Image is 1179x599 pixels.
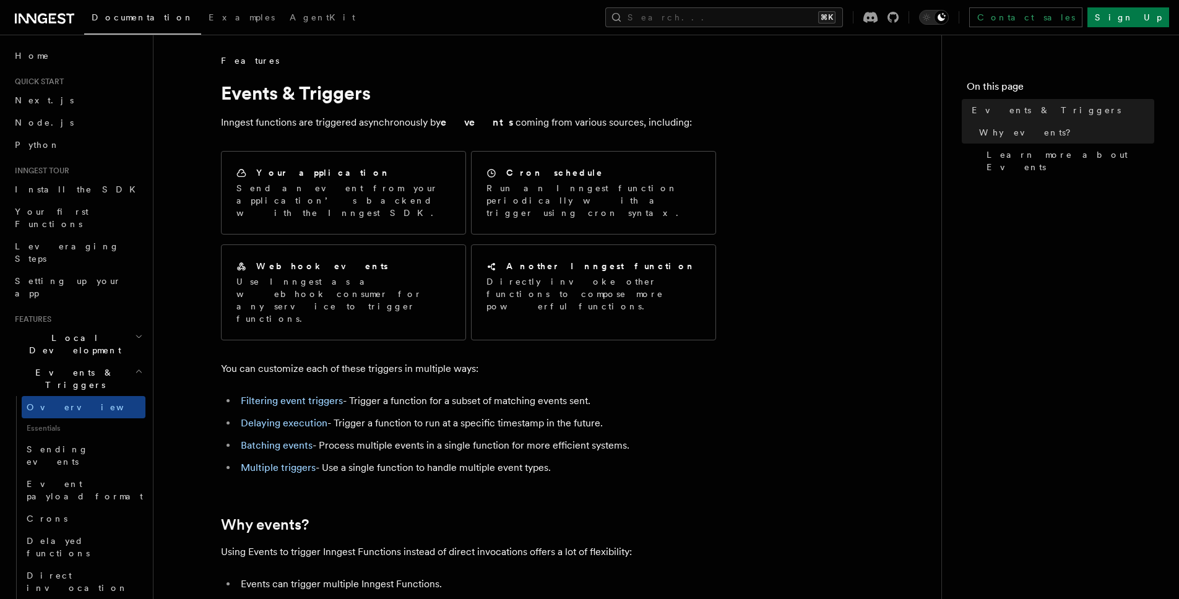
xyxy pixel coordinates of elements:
[241,439,313,451] a: Batching events
[10,45,145,67] a: Home
[1087,7,1169,27] a: Sign Up
[15,207,89,229] span: Your first Functions
[10,134,145,156] a: Python
[818,11,836,24] kbd: ⌘K
[27,479,143,501] span: Event payload format
[256,166,391,179] h2: Your application
[241,462,316,473] a: Multiple triggers
[10,89,145,111] a: Next.js
[27,444,89,467] span: Sending events
[471,244,716,340] a: Another Inngest functionDirectly invoke other functions to compose more powerful functions.
[221,151,466,235] a: Your applicationSend an event from your application’s backend with the Inngest SDK.
[15,118,74,127] span: Node.js
[221,54,279,67] span: Features
[967,79,1154,99] h4: On this page
[15,50,50,62] span: Home
[987,149,1154,173] span: Learn more about Events
[969,7,1082,27] a: Contact sales
[241,395,343,407] a: Filtering event triggers
[982,144,1154,178] a: Learn more about Events
[241,417,327,429] a: Delaying execution
[10,361,145,396] button: Events & Triggers
[15,184,143,194] span: Install the SDK
[221,114,716,131] p: Inngest functions are triggered asynchronously by coming from various sources, including:
[22,564,145,599] a: Direct invocation
[236,182,451,219] p: Send an event from your application’s backend with the Inngest SDK.
[10,327,145,361] button: Local Development
[22,396,145,418] a: Overview
[221,516,309,533] a: Why events?
[10,332,135,356] span: Local Development
[972,104,1121,116] span: Events & Triggers
[919,10,949,25] button: Toggle dark mode
[22,418,145,438] span: Essentials
[15,95,74,105] span: Next.js
[236,275,451,325] p: Use Inngest as a webhook consumer for any service to trigger functions.
[605,7,843,27] button: Search...⌘K
[237,392,716,410] li: - Trigger a function for a subset of matching events sent.
[27,536,90,558] span: Delayed functions
[290,12,355,22] span: AgentKit
[22,507,145,530] a: Crons
[282,4,363,33] a: AgentKit
[27,402,154,412] span: Overview
[237,437,716,454] li: - Process multiple events in a single function for more efficient systems.
[979,126,1079,139] span: Why events?
[221,82,716,104] h1: Events & Triggers
[221,244,466,340] a: Webhook eventsUse Inngest as a webhook consumer for any service to trigger functions.
[27,514,67,524] span: Crons
[10,270,145,304] a: Setting up your app
[84,4,201,35] a: Documentation
[256,260,388,272] h2: Webhook events
[974,121,1154,144] a: Why events?
[237,575,716,593] li: Events can trigger multiple Inngest Functions.
[967,99,1154,121] a: Events & Triggers
[22,530,145,564] a: Delayed functions
[15,276,121,298] span: Setting up your app
[10,366,135,391] span: Events & Triggers
[506,260,696,272] h2: Another Inngest function
[10,200,145,235] a: Your first Functions
[486,182,701,219] p: Run an Inngest function periodically with a trigger using cron syntax.
[10,166,69,176] span: Inngest tour
[10,235,145,270] a: Leveraging Steps
[471,151,716,235] a: Cron scheduleRun an Inngest function periodically with a trigger using cron syntax.
[237,459,716,476] li: - Use a single function to handle multiple event types.
[486,275,701,312] p: Directly invoke other functions to compose more powerful functions.
[10,111,145,134] a: Node.js
[221,543,716,561] p: Using Events to trigger Inngest Functions instead of direct invocations offers a lot of flexibility:
[10,77,64,87] span: Quick start
[506,166,603,179] h2: Cron schedule
[10,314,51,324] span: Features
[15,140,60,150] span: Python
[201,4,282,33] a: Examples
[27,571,128,593] span: Direct invocation
[237,415,716,432] li: - Trigger a function to run at a specific timestamp in the future.
[15,241,119,264] span: Leveraging Steps
[10,178,145,200] a: Install the SDK
[22,438,145,473] a: Sending events
[441,116,516,128] strong: events
[221,360,716,377] p: You can customize each of these triggers in multiple ways:
[22,473,145,507] a: Event payload format
[92,12,194,22] span: Documentation
[209,12,275,22] span: Examples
